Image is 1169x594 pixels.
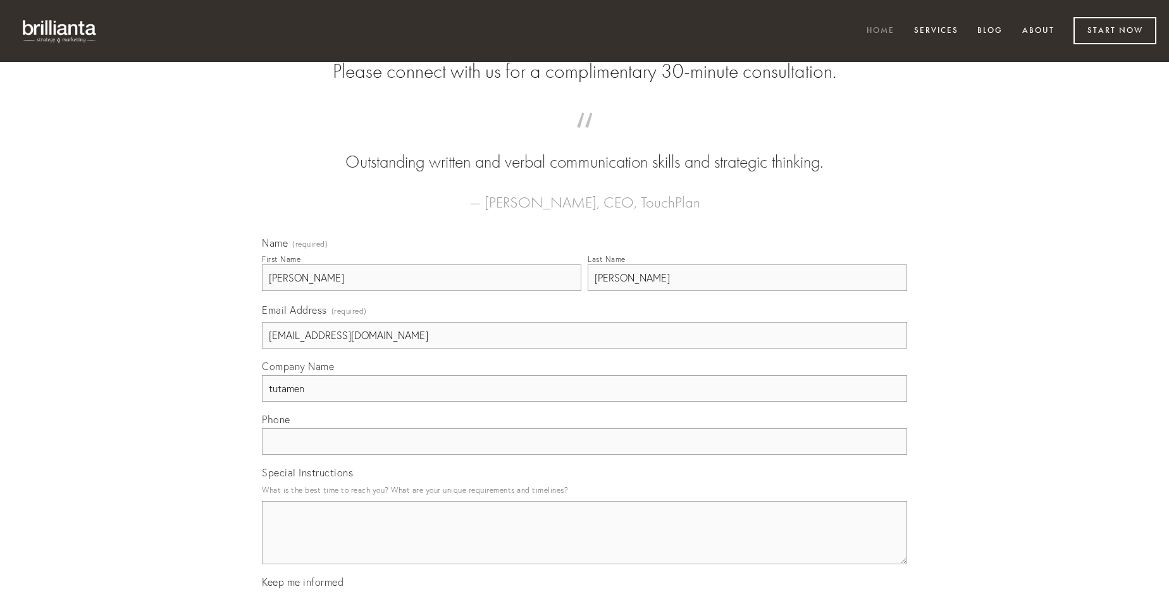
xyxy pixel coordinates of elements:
[282,175,887,215] figcaption: — [PERSON_NAME], CEO, TouchPlan
[1014,21,1063,42] a: About
[858,21,903,42] a: Home
[262,413,290,426] span: Phone
[969,21,1011,42] a: Blog
[292,240,328,248] span: (required)
[262,59,907,84] h2: Please connect with us for a complimentary 30-minute consultation.
[331,302,367,319] span: (required)
[262,466,353,479] span: Special Instructions
[262,360,334,373] span: Company Name
[262,237,288,249] span: Name
[1073,17,1156,44] a: Start Now
[13,13,108,49] img: brillianta - research, strategy, marketing
[282,125,887,175] blockquote: Outstanding written and verbal communication skills and strategic thinking.
[282,125,887,150] span: “
[588,254,626,264] div: Last Name
[262,304,327,316] span: Email Address
[262,481,907,498] p: What is the best time to reach you? What are your unique requirements and timelines?
[262,576,343,588] span: Keep me informed
[906,21,967,42] a: Services
[262,254,300,264] div: First Name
